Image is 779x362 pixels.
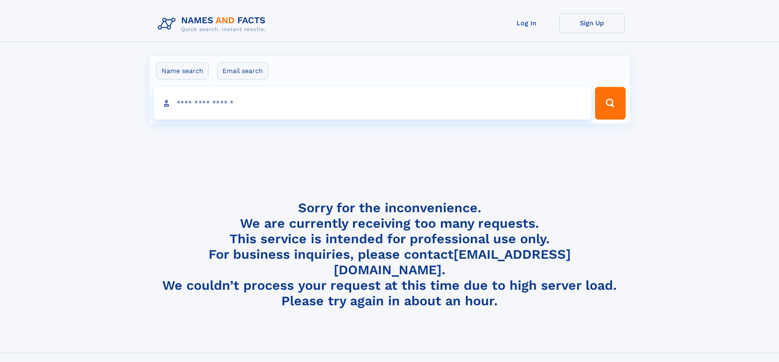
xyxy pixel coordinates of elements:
[155,13,272,35] img: Logo Names and Facts
[155,200,625,309] h4: Sorry for the inconvenience. We are currently receiving too many requests. This service is intend...
[154,87,592,120] input: search input
[217,62,268,80] label: Email search
[494,13,559,33] a: Log In
[559,13,625,33] a: Sign Up
[156,62,209,80] label: Name search
[595,87,625,120] button: Search Button
[334,247,571,278] a: [EMAIL_ADDRESS][DOMAIN_NAME]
